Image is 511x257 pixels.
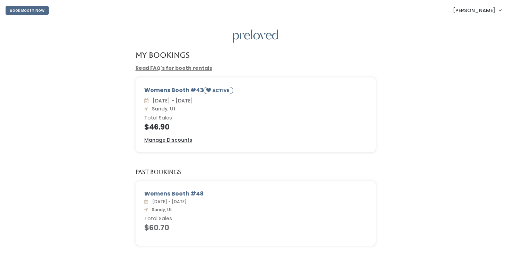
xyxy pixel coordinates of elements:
[149,199,187,205] span: [DATE] - [DATE]
[149,105,176,112] span: Sandy, Ut
[136,169,181,175] h5: Past Bookings
[453,7,495,14] span: [PERSON_NAME]
[144,224,367,232] h4: $60.70
[233,30,278,43] img: preloved logo
[6,3,49,18] a: Book Booth Now
[144,190,367,198] div: Womens Booth #48
[136,51,189,59] h4: My Bookings
[144,216,367,222] h6: Total Sales
[6,6,49,15] button: Book Booth Now
[212,88,230,93] small: ACTIVE
[446,3,508,18] a: [PERSON_NAME]
[144,86,367,97] div: Womens Booth #43
[144,115,367,121] h6: Total Sales
[144,136,192,143] u: Manage Discounts
[150,97,193,104] span: [DATE] - [DATE]
[144,136,192,144] a: Manage Discounts
[149,207,172,213] span: Sandy, Ut
[136,65,212,72] a: Read FAQ's for booth rentals
[144,123,367,131] h4: $46.90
